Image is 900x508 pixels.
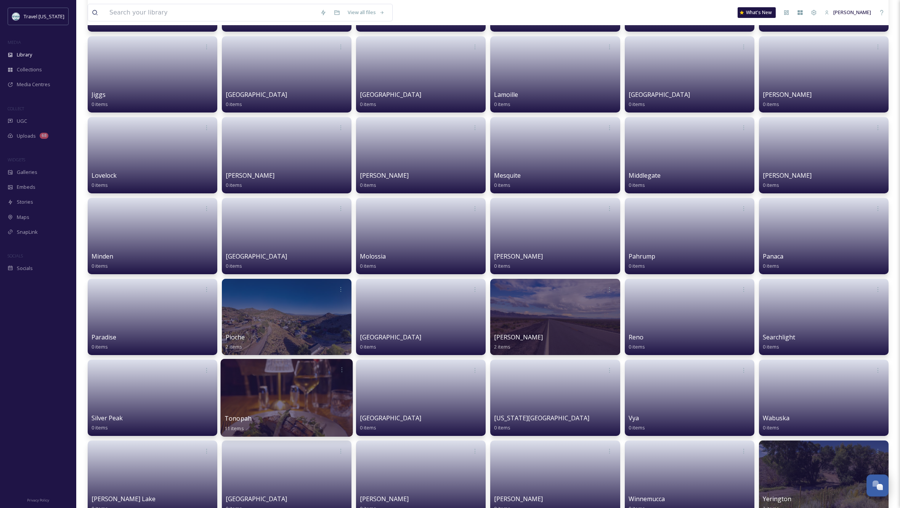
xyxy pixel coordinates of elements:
a: [GEOGRAPHIC_DATA]0 items [360,415,421,431]
span: Searchlight [763,333,795,341]
span: 0 items [360,101,376,108]
span: 0 items [226,182,242,188]
span: Library [17,51,32,58]
span: 0 items [360,182,376,188]
span: [US_STATE][GEOGRAPHIC_DATA] [494,414,589,422]
img: download.jpeg [12,13,20,20]
a: [PERSON_NAME]0 items [360,172,409,188]
span: 0 items [91,343,108,350]
span: 0 items [629,343,645,350]
a: Mesquite0 items [494,172,521,188]
span: Vya [629,414,639,422]
input: Search your library [106,4,316,21]
a: [PERSON_NAME]2 items [494,334,543,350]
a: Molossia0 items [360,253,386,269]
span: 0 items [763,182,779,188]
span: Jiggs [91,90,106,99]
span: SOCIALS [8,253,23,259]
span: Media Centres [17,81,50,88]
a: Reno0 items [629,334,645,350]
span: Maps [17,214,29,221]
span: 0 items [494,262,510,269]
span: Embeds [17,183,35,191]
a: Lamoille0 items [494,91,518,108]
span: 0 items [763,101,779,108]
span: 0 items [360,343,376,350]
span: 0 items [494,101,510,108]
span: 0 items [763,424,779,431]
div: 68 [40,133,48,139]
span: 0 items [360,262,376,269]
span: 0 items [763,262,779,269]
a: [GEOGRAPHIC_DATA]0 items [360,91,421,108]
span: [PERSON_NAME] [763,90,812,99]
span: 0 items [91,182,108,188]
span: 0 items [91,424,108,431]
span: Uploads [17,132,36,140]
span: Pioche [226,333,245,341]
a: Silver Peak0 items [91,415,123,431]
a: View all files [344,5,388,20]
span: Stories [17,198,33,206]
span: [GEOGRAPHIC_DATA] [226,90,287,99]
a: Middlegate0 items [629,172,661,188]
span: 0 items [226,262,242,269]
a: Jiggs0 items [91,91,108,108]
span: Molossia [360,252,386,260]
span: 0 items [91,262,108,269]
span: 11 items [225,424,244,431]
span: 0 items [763,343,779,350]
span: 0 items [629,424,645,431]
span: 2 items [494,343,510,350]
span: Reno [629,333,643,341]
span: [PERSON_NAME] [833,9,871,16]
span: Privacy Policy [27,498,49,503]
span: Winnemucca [629,495,665,503]
span: 0 items [360,424,376,431]
a: Privacy Policy [27,495,49,504]
a: Lovelock0 items [91,172,117,188]
span: [PERSON_NAME] [494,252,543,260]
span: MEDIA [8,39,21,45]
a: Tonopah11 items [225,415,252,432]
span: [GEOGRAPHIC_DATA] [629,90,690,99]
span: Socials [17,265,33,272]
span: 0 items [629,182,645,188]
a: Panaca0 items [763,253,783,269]
a: [PERSON_NAME]0 items [494,253,543,269]
a: What's New [738,7,776,18]
span: [GEOGRAPHIC_DATA] [360,333,421,341]
span: 2 items [226,343,242,350]
span: [GEOGRAPHIC_DATA] [360,90,421,99]
span: 0 items [226,101,242,108]
a: [PERSON_NAME]0 items [763,172,812,188]
span: [PERSON_NAME] [494,495,543,503]
span: [PERSON_NAME] [360,171,409,180]
span: Pahrump [629,252,655,260]
span: 0 items [91,101,108,108]
span: [PERSON_NAME] [226,171,274,180]
a: [GEOGRAPHIC_DATA]0 items [629,91,690,108]
span: [GEOGRAPHIC_DATA] [226,495,287,503]
a: Vya0 items [629,415,645,431]
a: [US_STATE][GEOGRAPHIC_DATA]0 items [494,415,589,431]
span: WIDGETS [8,157,25,162]
span: [PERSON_NAME] [763,171,812,180]
span: Middlegate [629,171,661,180]
a: Wabuska0 items [763,415,789,431]
a: Paradise0 items [91,334,116,350]
span: UGC [17,117,27,125]
span: Lovelock [91,171,117,180]
span: Yerington [763,495,791,503]
span: [PERSON_NAME] [494,333,543,341]
span: 0 items [629,101,645,108]
a: [GEOGRAPHIC_DATA]0 items [226,91,287,108]
a: Minden0 items [91,253,113,269]
span: Galleries [17,169,37,176]
span: 0 items [494,182,510,188]
a: Pioche2 items [226,334,245,350]
span: Silver Peak [91,414,123,422]
span: Panaca [763,252,783,260]
a: [PERSON_NAME]0 items [763,91,812,108]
